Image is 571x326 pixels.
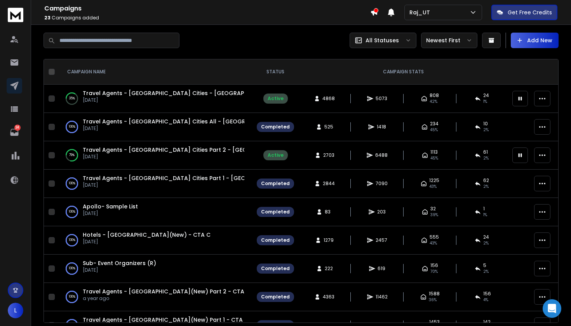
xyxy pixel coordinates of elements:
a: 24 [7,125,22,140]
span: 32 [430,206,436,212]
a: Travel Agents - [GEOGRAPHIC_DATA] Cities All - [GEOGRAPHIC_DATA] C/ O.A - [DATE] [83,118,330,125]
a: Travel Agents - [GEOGRAPHIC_DATA] Cities Part 2 - [GEOGRAPHIC_DATA] C/ O.A - [DATE] [83,146,340,154]
span: 4363 [323,294,334,300]
a: Apollo- Sample List [83,203,138,210]
button: L [8,303,23,318]
span: 2 % [483,240,489,246]
span: 24 [483,234,489,240]
p: Raj_UT [409,9,433,16]
button: Get Free Credits [491,5,557,20]
p: 100 % [69,208,75,216]
span: 23 [44,14,50,21]
th: CAMPAIGN STATS [299,59,508,85]
p: [DATE] [83,154,244,160]
a: Travel Agents - [GEOGRAPHIC_DATA](New) Part 2 - CTA C/ O.A - [DATE]. [83,288,291,295]
span: 62 [483,177,489,184]
p: 35 % [69,95,75,102]
div: Completed [261,180,290,187]
button: Newest First [421,33,477,48]
p: [DATE] [83,97,244,103]
span: 24 [483,92,489,99]
span: 1225 [429,177,439,184]
span: 5073 [376,95,387,102]
span: 808 [430,92,439,99]
p: [DATE] [83,210,138,217]
span: 142 [483,319,491,325]
span: 45 % [430,127,438,133]
p: [DATE] [83,239,211,245]
td: 35%Travel Agents - [GEOGRAPHIC_DATA] Cities - [GEOGRAPHIC_DATA] C/ O.A - [DATE][DATE] [58,85,252,113]
span: 1 % [483,99,487,105]
img: logo [8,8,23,22]
span: 10 [483,121,488,127]
span: 61 [483,149,488,155]
p: 100 % [69,123,75,131]
span: 619 [378,265,385,272]
td: 79%Travel Agents - [GEOGRAPHIC_DATA] Cities Part 2 - [GEOGRAPHIC_DATA] C/ O.A - [DATE][DATE] [58,141,252,170]
td: 100%Travel Agents - [GEOGRAPHIC_DATA] Cities Part 1 - [GEOGRAPHIC_DATA] C/ O.A - [DATE][DATE] [58,170,252,198]
span: 4 % [483,297,488,303]
span: 36 % [429,297,437,303]
span: 2 % [483,269,489,275]
span: 156 [483,291,491,297]
span: 2 % [483,184,489,190]
p: 79 % [69,151,75,159]
span: 1 % [483,212,487,218]
td: 100%Travel Agents - [GEOGRAPHIC_DATA] Cities All - [GEOGRAPHIC_DATA] C/ O.A - [DATE][DATE] [58,113,252,141]
div: Completed [261,237,290,243]
span: 43 % [430,240,437,246]
div: Open Intercom Messenger [543,299,561,318]
span: 222 [325,265,333,272]
p: 100 % [69,180,75,187]
a: Sub- Event Organizers (R) [83,259,156,267]
span: 2457 [376,237,387,243]
span: 7090 [376,180,388,187]
span: 11462 [376,294,388,300]
span: 39 % [430,212,438,218]
span: 1418 [377,124,386,130]
a: Travel Agents - [GEOGRAPHIC_DATA] Cities Part 1 - [GEOGRAPHIC_DATA] C/ O.A - [DATE] [83,174,338,182]
p: 100 % [69,236,75,244]
td: 100%Travel Agents - [GEOGRAPHIC_DATA](New) Part 2 - CTA C/ O.A - [DATE].a year ago [58,283,252,311]
p: 100 % [69,265,75,272]
div: Completed [261,265,290,272]
div: Completed [261,209,290,215]
p: a year ago [83,295,244,302]
span: 4868 [322,95,335,102]
div: Active [268,95,284,102]
span: 2703 [323,152,334,158]
p: 100 % [69,293,75,301]
td: 100%Sub- Event Organizers (R)[DATE] [58,255,252,283]
span: 555 [430,234,439,240]
span: 156 [430,262,438,269]
h1: Campaigns [44,4,370,13]
span: 43 % [429,184,437,190]
th: CAMPAIGN NAME [58,59,252,85]
span: 1453 [429,319,440,325]
td: 100%Apollo- Sample List[DATE] [58,198,252,226]
a: Hotels - [GEOGRAPHIC_DATA](New) - CTA C [83,231,211,239]
p: 24 [14,125,21,131]
span: 525 [324,124,333,130]
span: 70 % [430,269,438,275]
a: Travel Agents - [GEOGRAPHIC_DATA](New) Part 1 - CTA C/ O.A - [DATE]. [83,316,289,324]
p: All Statuses [366,36,399,44]
span: 5 [483,262,486,269]
a: Travel Agents - [GEOGRAPHIC_DATA] Cities - [GEOGRAPHIC_DATA] C/ O.A - [DATE] [83,89,322,97]
div: Active [268,152,284,158]
span: 42 % [430,99,437,105]
div: Completed [261,124,290,130]
span: 1 [483,206,485,212]
span: 2 % [483,155,489,161]
th: STATUS [252,59,299,85]
td: 100%Hotels - [GEOGRAPHIC_DATA](New) - CTA C[DATE] [58,226,252,255]
button: Add New [511,33,559,48]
